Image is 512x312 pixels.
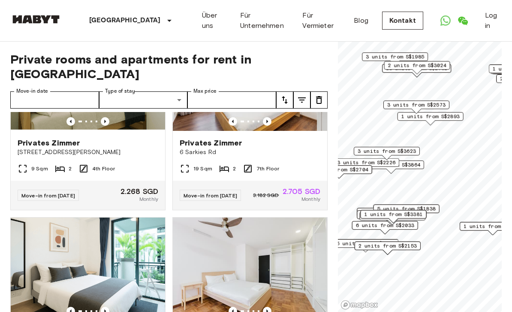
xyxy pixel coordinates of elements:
[276,91,293,109] button: tune
[360,210,426,223] div: Map marker
[283,188,320,195] span: 2.705 SGD
[361,208,419,216] span: 2 units from S$2342
[357,210,423,224] div: Map marker
[362,52,428,66] div: Map marker
[302,10,340,31] a: Für Vermieter
[354,15,368,26] a: Blog
[180,148,320,157] span: 6 Sarkies Rd
[306,165,372,179] div: Map marker
[354,147,420,160] div: Map marker
[18,138,80,148] span: Privates Zimmer
[10,91,99,109] input: Choose date
[401,112,460,120] span: 1 units from S$2893
[382,12,423,30] a: Kontakt
[89,15,161,26] p: [GEOGRAPHIC_DATA]
[377,205,436,212] span: 5 units from S$1838
[332,239,398,252] div: Map marker
[359,212,425,225] div: Map marker
[357,208,423,221] div: Map marker
[120,188,158,195] span: 2.268 SGD
[240,10,289,31] a: Für Unternehmen
[202,10,227,31] a: Über uns
[355,242,421,255] div: Map marker
[92,165,115,173] span: 4th Floor
[101,117,109,126] button: Previous image
[358,242,417,250] span: 2 units from S$2153
[10,52,328,81] span: Private rooms and apartments for rent in [GEOGRAPHIC_DATA]
[253,191,279,199] span: 3.182 SGD
[263,117,271,126] button: Previous image
[366,53,424,61] span: 3 units from S$1985
[310,166,368,173] span: 1 units from S$2704
[454,12,471,29] a: Open WeChat
[356,221,414,229] span: 6 units from S$2033
[301,195,320,203] span: Monthly
[485,10,502,31] a: Log in
[333,158,399,172] div: Map marker
[337,159,395,167] span: 3 units from S$2226
[139,195,158,203] span: Monthly
[105,88,135,95] label: Type of stay
[21,192,75,199] span: Move-in from [DATE]
[340,300,378,310] a: Mapbox logo
[388,61,446,69] span: 2 units from S$3024
[358,147,416,155] span: 3 units from S$3623
[383,100,449,114] div: Map marker
[336,239,395,247] span: 5 units from S$1680
[384,61,450,74] div: Map marker
[184,192,237,199] span: Move-in from [DATE]
[180,138,242,148] span: Privates Zimmer
[172,27,328,210] a: Marketing picture of unit SG-01-003-012-01Previous imagePrevious imagePrivates Zimmer6 Sarkies Rd...
[16,88,48,95] label: Move-in date
[382,64,451,77] div: Map marker
[18,148,158,157] span: [STREET_ADDRESS][PERSON_NAME]
[66,117,75,126] button: Previous image
[387,101,446,109] span: 3 units from S$2573
[193,165,212,173] span: 19 Sqm
[364,210,422,218] span: 1 units from S$3381
[10,27,166,210] a: Marketing picture of unit SG-01-001-025-01Previous imagePrevious imagePrivates Zimmer[STREET_ADDR...
[352,221,418,234] div: Map marker
[293,91,310,109] button: tune
[398,112,464,125] div: Map marker
[69,165,72,173] span: 2
[358,161,424,174] div: Map marker
[10,15,62,24] img: Habyt
[229,117,237,126] button: Previous image
[256,165,279,173] span: 7th Floor
[193,88,217,95] label: Max price
[362,161,420,169] span: 1 units from S$3864
[373,204,440,218] div: Map marker
[437,12,454,29] a: Open WhatsApp
[310,91,328,109] button: tune
[31,165,48,173] span: 9 Sqm
[233,165,236,173] span: 2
